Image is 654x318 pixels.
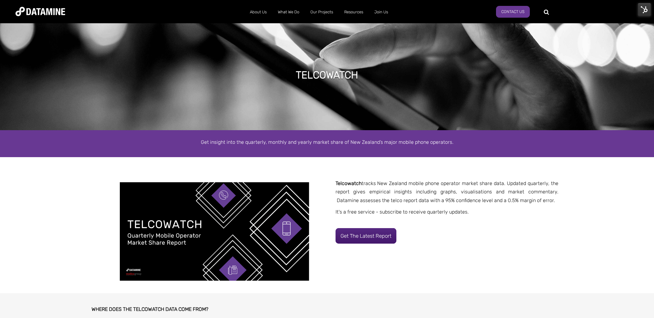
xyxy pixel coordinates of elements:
[336,180,362,186] strong: Telcowatch
[369,4,394,20] a: Join Us
[296,68,358,82] h1: TELCOWATCH
[336,180,559,203] span: tracks New Zealand mobile phone operator market share data. Updated quarterly, the report gives e...
[272,4,305,20] a: What We Do
[336,209,469,215] span: It's a free service - subscribe to receive quarterly updates.
[336,228,396,244] a: Get the latest report
[244,4,272,20] a: About Us
[120,182,309,281] img: Copy of Telcowatch Report Template (2)
[638,3,651,16] img: HubSpot Tools Menu Toggle
[339,4,369,20] a: Resources
[92,306,208,312] strong: WHERE DOES THE TELCOWATCH DATA COME FROM?
[496,6,530,18] a: Contact Us
[305,4,339,20] a: Our Projects
[16,7,65,16] img: Datamine
[150,138,504,146] p: Get insight into the quarterly, monthly and yearly market share of New Zealand’s major mobile pho...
